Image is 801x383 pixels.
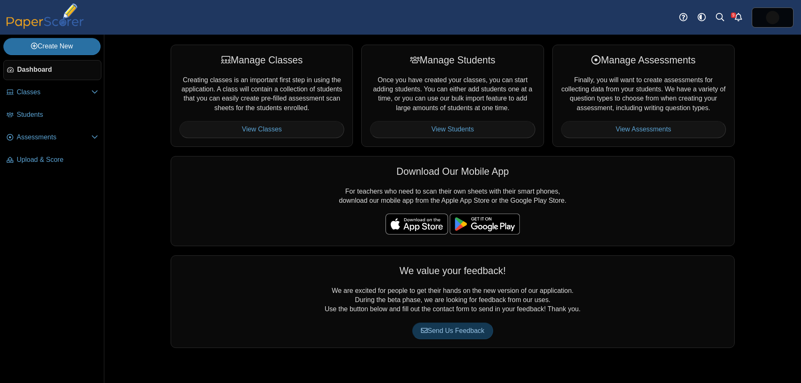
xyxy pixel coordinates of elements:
img: PaperScorer [3,3,87,29]
a: Upload & Score [3,150,101,170]
span: Students [17,110,98,119]
div: We are excited for people to get their hands on the new version of our application. During the be... [171,255,735,348]
span: Dashboard [17,65,98,74]
div: Manage Students [370,53,535,67]
a: Alerts [729,8,748,27]
span: Classes [17,88,91,97]
a: Classes [3,83,101,103]
a: Dashboard [3,60,101,80]
a: View Assessments [561,121,726,138]
a: Send Us Feedback [412,323,493,339]
div: Finally, you will want to create assessments for collecting data from your students. We have a va... [552,45,735,146]
div: Once you have created your classes, you can start adding students. You can either add students on... [361,45,544,146]
div: Manage Classes [179,53,344,67]
div: Download Our Mobile App [179,165,726,178]
div: Manage Assessments [561,53,726,67]
a: Create New [3,38,101,55]
a: View Students [370,121,535,138]
div: Creating classes is an important first step in using the application. A class will contain a coll... [171,45,353,146]
img: google-play-badge.png [450,214,520,234]
a: PaperScorer [3,23,87,30]
div: We value your feedback! [179,264,726,277]
a: View Classes [179,121,344,138]
a: Assessments [3,128,101,148]
a: ps.hreErqNOxSkiDGg1 [752,8,793,28]
span: Send Us Feedback [421,327,484,334]
div: For teachers who need to scan their own sheets with their smart phones, download our mobile app f... [171,156,735,246]
span: Assessments [17,133,91,142]
span: Upload & Score [17,155,98,164]
img: apple-store-badge.svg [385,214,448,234]
a: Students [3,105,101,125]
img: ps.hreErqNOxSkiDGg1 [766,11,779,24]
span: Micah Willis [766,11,779,24]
